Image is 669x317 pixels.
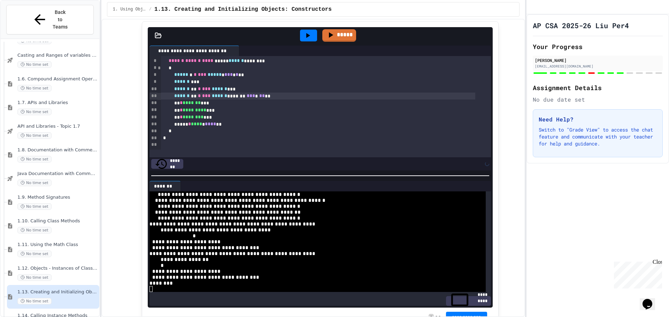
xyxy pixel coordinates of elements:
[533,21,629,30] h1: AP CSA 2025-26 Liu Per4
[17,100,98,106] span: 1.7. APIs and Libraries
[539,115,657,124] h3: Need Help?
[17,61,52,68] span: No time set
[533,83,663,93] h2: Assignment Details
[113,7,146,12] span: 1. Using Objects and Methods
[3,3,48,44] div: Chat with us now!Close
[17,195,98,200] span: 1.9. Method Signatures
[6,5,94,34] button: Back to Teams
[17,251,52,257] span: No time set
[535,57,661,63] div: [PERSON_NAME]
[17,298,52,304] span: No time set
[640,289,662,310] iframe: chat widget
[533,42,663,51] h2: Your Progress
[17,242,98,248] span: 1.11. Using the Math Class
[17,289,98,295] span: 1.13. Creating and Initializing Objects: Constructors
[154,5,332,14] span: 1.13. Creating and Initializing Objects: Constructors
[17,171,98,177] span: Java Documentation with Comments - Topic 1.8
[17,53,98,58] span: Casting and Ranges of variables - Quiz
[17,203,52,210] span: No time set
[17,85,52,92] span: No time set
[17,147,98,153] span: 1.8. Documentation with Comments and Preconditions
[17,76,98,82] span: 1.6. Compound Assignment Operators
[17,124,98,129] span: API and Libraries - Topic 1.7
[535,64,661,69] div: [EMAIL_ADDRESS][DOMAIN_NAME]
[611,259,662,288] iframe: chat widget
[52,9,68,31] span: Back to Teams
[533,95,663,104] div: No due date set
[17,274,52,281] span: No time set
[17,180,52,186] span: No time set
[17,218,98,224] span: 1.10. Calling Class Methods
[17,156,52,163] span: No time set
[17,109,52,115] span: No time set
[17,266,98,271] span: 1.12. Objects - Instances of Classes
[149,7,152,12] span: /
[539,126,657,147] p: Switch to "Grade View" to access the chat feature and communicate with your teacher for help and ...
[17,132,52,139] span: No time set
[17,227,52,233] span: No time set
